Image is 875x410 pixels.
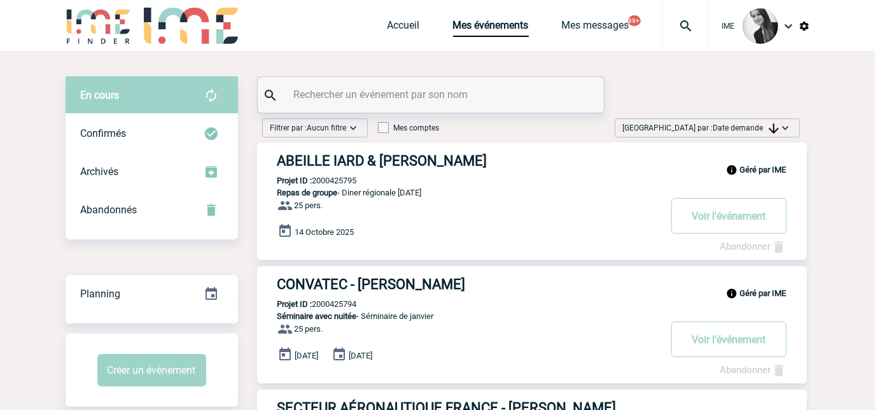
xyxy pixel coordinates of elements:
[277,299,312,309] b: Projet ID :
[295,227,354,237] span: 14 Octobre 2025
[81,127,127,139] span: Confirmés
[769,124,779,134] img: arrow_downward.png
[713,124,779,132] span: Date demande
[66,274,238,312] a: Planning
[277,188,338,197] span: Repas de groupe
[671,322,787,357] button: Voir l'événement
[81,204,137,216] span: Abandonnés
[66,275,238,313] div: Retrouvez ici tous vos événements organisés par date et état d'avancement
[277,176,312,185] b: Projet ID :
[257,299,357,309] p: 2000425794
[349,351,373,360] span: [DATE]
[277,311,357,321] span: Séminaire avec nuitée
[743,8,778,44] img: 101050-0.jpg
[257,153,807,169] a: ABEILLE IARD & [PERSON_NAME]
[257,311,659,321] p: - Séminaire de janvier
[277,276,659,292] h3: CONVATEC - [PERSON_NAME]
[562,19,629,37] a: Mes messages
[66,191,238,229] div: Retrouvez ici tous vos événements annulés
[295,325,323,334] span: 25 pers.
[623,122,779,134] span: [GEOGRAPHIC_DATA] par :
[726,288,738,299] img: info_black_24dp.svg
[81,288,121,300] span: Planning
[628,15,641,26] button: 99+
[720,241,787,252] a: Abandonner
[453,19,529,37] a: Mes événements
[257,188,659,197] p: - Diner régionale [DATE]
[66,76,238,115] div: Retrouvez ici tous vos évènements avant confirmation
[388,19,420,37] a: Accueil
[295,201,323,211] span: 25 pers.
[81,166,119,178] span: Archivés
[726,164,738,176] img: info_black_24dp.svg
[66,8,132,44] img: IME-Finder
[81,89,120,101] span: En cours
[257,276,807,292] a: CONVATEC - [PERSON_NAME]
[307,124,347,132] span: Aucun filtre
[277,153,659,169] h3: ABEILLE IARD & [PERSON_NAME]
[270,122,347,134] span: Filtrer par :
[97,354,206,386] button: Créer un événement
[347,122,360,134] img: baseline_expand_more_white_24dp-b.png
[291,85,574,104] input: Rechercher un événement par son nom
[671,198,787,234] button: Voir l'événement
[378,124,440,132] label: Mes comptes
[740,165,787,174] b: Géré par IME
[722,22,735,31] span: IME
[779,122,792,134] img: baseline_expand_more_white_24dp-b.png
[740,288,787,298] b: Géré par IME
[66,153,238,191] div: Retrouvez ici tous les événements que vous avez décidé d'archiver
[257,176,357,185] p: 2000425795
[720,364,787,376] a: Abandonner
[295,351,319,360] span: [DATE]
